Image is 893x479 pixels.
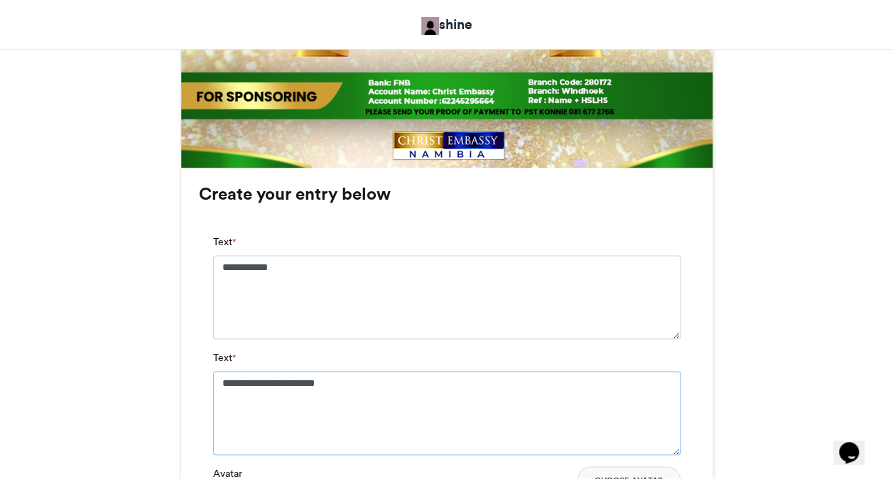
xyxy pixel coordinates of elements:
iframe: chat widget [833,422,879,465]
label: Text [213,235,236,249]
img: Keetmanshoop Crusade [421,17,439,35]
label: Text [213,350,236,365]
h3: Create your entry below [199,185,695,203]
a: shine [421,14,472,35]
